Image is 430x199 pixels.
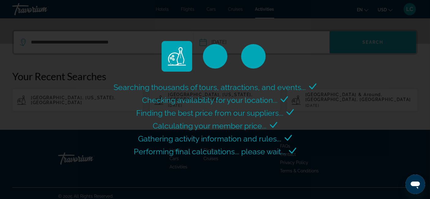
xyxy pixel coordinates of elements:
span: Calculating your member price... [153,121,267,130]
iframe: Button to launch messaging window [406,175,425,194]
span: Performing final calculations... please wait... [134,147,286,156]
span: Finding the best price from our suppliers... [136,108,283,118]
span: Gathering activity information and rules... [138,134,282,143]
span: Searching thousands of tours, attractions, and events... [114,83,306,92]
span: Checking availability for your location... [142,96,278,105]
